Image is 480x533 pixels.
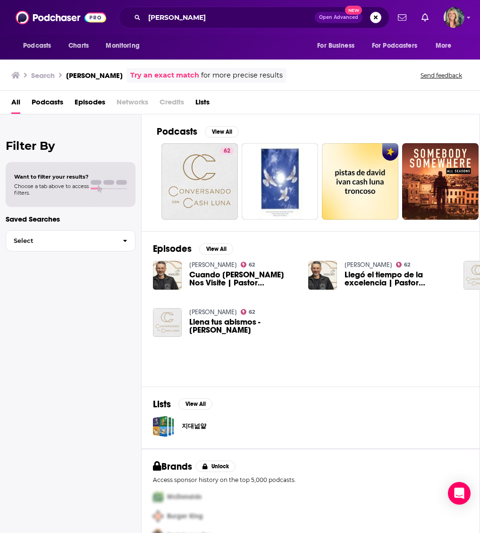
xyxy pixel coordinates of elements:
span: 62 [249,263,255,267]
a: Llena tus abismos - Cash Luna [189,318,297,334]
p: Access sponsor history on the top 5,000 podcasts. [153,476,468,483]
span: Credits [160,95,184,114]
span: Llegó el tiempo de la excelencia | Pastor [PERSON_NAME] [345,271,452,287]
span: Podcasts [23,39,51,52]
button: open menu [311,37,366,55]
a: 62 [241,262,255,267]
h2: Episodes [153,243,192,255]
button: open menu [17,37,63,55]
a: 지대넖얕 [182,421,206,431]
span: For Podcasters [372,39,417,52]
a: Try an exact match [130,70,199,81]
a: Show notifications dropdown [418,9,432,26]
div: Open Intercom Messenger [448,482,471,505]
span: Charts [68,39,89,52]
span: Monitoring [106,39,139,52]
a: 62 [396,262,411,267]
img: User Profile [444,7,464,28]
a: PodcastsView All [157,126,239,138]
span: For Business [317,39,354,52]
img: First Pro Logo [149,487,167,507]
a: EpisodesView All [153,243,233,255]
span: Open Advanced [319,15,358,20]
p: Saved Searches [6,215,135,224]
span: 62 [404,263,410,267]
h2: Filter By [6,139,135,153]
button: View All [205,126,239,138]
button: open menu [366,37,431,55]
span: 62 [224,146,230,156]
h2: Lists [153,398,171,410]
button: View All [199,243,233,255]
button: open menu [429,37,463,55]
span: Select [6,238,115,244]
a: Podcasts [32,95,63,114]
button: Send feedback [418,71,465,79]
a: All [11,95,20,114]
button: Open AdvancedNew [315,12,362,23]
a: Charts [62,37,94,55]
span: Choose a tab above to access filters. [14,183,89,196]
a: 62 [241,309,255,315]
button: Show profile menu [444,7,464,28]
button: Unlock [196,461,236,472]
img: Podchaser - Follow, Share and Rate Podcasts [16,9,106,26]
a: ListsView All [153,398,212,410]
img: Llegó el tiempo de la excelencia | Pastor Cash Luna [308,261,337,290]
span: New [345,6,362,15]
span: for more precise results [201,70,283,81]
span: Want to filter your results? [14,173,89,180]
span: Networks [117,95,148,114]
div: Search podcasts, credits, & more... [118,7,389,28]
a: 지대넖얕 [153,416,174,437]
input: Search podcasts, credits, & more... [144,10,315,25]
a: Cash Luna [189,308,237,316]
button: open menu [99,37,152,55]
span: Llena tus abismos - [PERSON_NAME] [189,318,297,334]
img: Cuando La Duda Nos Visite | Pastor Cash Luna [153,261,182,290]
a: Show notifications dropdown [394,9,410,26]
a: Cash Luna [345,261,392,269]
a: Cash Luna [189,261,237,269]
span: More [436,39,452,52]
span: McDonalds [167,493,202,501]
span: Logged in as lisa.beech [444,7,464,28]
img: Llena tus abismos - Cash Luna [153,308,182,337]
a: Cuando La Duda Nos Visite | Pastor Cash Luna [189,271,297,287]
h3: Search [31,71,55,80]
h2: Podcasts [157,126,197,138]
img: Second Pro Logo [149,507,167,526]
span: Burger King [167,512,203,520]
a: Llegó el tiempo de la excelencia | Pastor Cash Luna [345,271,452,287]
a: Episodes [75,95,105,114]
h3: [PERSON_NAME] [66,71,123,80]
a: Lists [195,95,210,114]
span: Cuando [PERSON_NAME] Nos Visite | Pastor [PERSON_NAME] [189,271,297,287]
a: 62 [220,147,234,155]
button: View All [178,398,212,410]
a: 62 [161,143,238,220]
button: Select [6,230,135,251]
span: 62 [249,310,255,314]
h2: Brands [153,461,192,473]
